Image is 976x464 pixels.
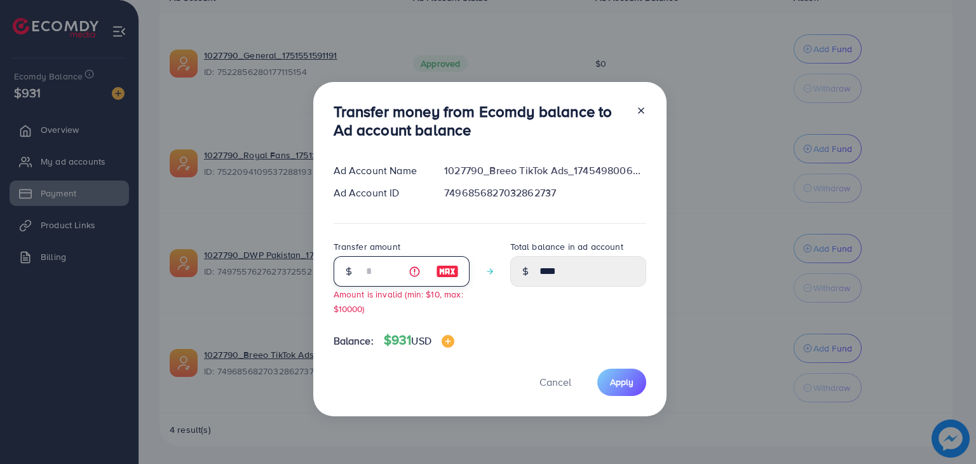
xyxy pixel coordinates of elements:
label: Transfer amount [334,240,400,253]
span: Balance: [334,334,374,348]
button: Apply [597,369,646,396]
div: 1027790_Breeo TikTok Ads_1745498006681 [434,163,656,178]
label: Total balance in ad account [510,240,623,253]
span: USD [411,334,431,348]
span: Apply [610,376,634,388]
img: image [442,335,454,348]
div: Ad Account ID [323,186,435,200]
img: image [436,264,459,279]
div: Ad Account Name [323,163,435,178]
small: Amount is invalid (min: $10, max: $10000) [334,288,463,315]
button: Cancel [524,369,587,396]
div: 7496856827032862737 [434,186,656,200]
h3: Transfer money from Ecomdy balance to Ad account balance [334,102,626,139]
h4: $931 [384,332,454,348]
span: Cancel [539,375,571,389]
